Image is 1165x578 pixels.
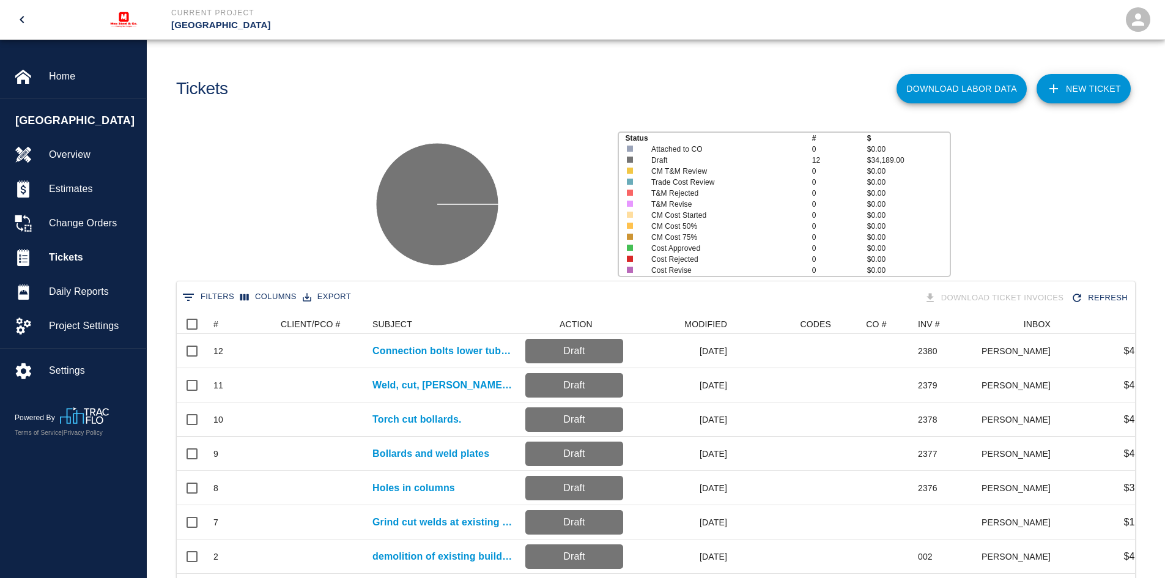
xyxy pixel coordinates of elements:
[1068,287,1133,309] div: Refresh the list
[918,550,933,563] div: 002
[982,437,1057,471] div: [PERSON_NAME]
[982,505,1057,539] div: [PERSON_NAME]
[60,407,109,424] img: TracFlo
[49,363,136,378] span: Settings
[812,243,867,254] p: 0
[733,314,837,334] div: CODES
[867,177,950,188] p: $0.00
[651,155,796,166] p: Draft
[49,216,136,231] span: Change Orders
[372,549,513,564] a: demolition of existing building in order to make space for the new building adition
[49,319,136,333] span: Project Settings
[629,402,733,437] div: [DATE]
[918,379,938,391] div: 2379
[629,505,733,539] div: [DATE]
[213,314,218,334] div: #
[912,314,982,334] div: INV #
[15,429,62,436] a: Terms of Service
[171,7,649,18] p: Current Project
[372,446,489,461] a: Bollards and weld plates
[1068,287,1133,309] button: Refresh
[372,412,462,427] p: Torch cut bollards.
[918,413,938,426] div: 2378
[372,515,513,530] a: Grind cut welds at existing frame to have it ready...
[372,314,412,334] div: SUBJECT
[651,221,796,232] p: CM Cost 50%
[918,482,938,494] div: 2376
[651,166,796,177] p: CM T&M Review
[629,437,733,471] div: [DATE]
[812,155,867,166] p: 12
[800,314,831,334] div: CODES
[101,2,147,37] img: MAX Steel & Co.
[213,345,223,357] div: 12
[629,471,733,505] div: [DATE]
[867,188,950,199] p: $0.00
[982,539,1057,574] div: [PERSON_NAME]
[812,254,867,265] p: 0
[237,287,300,306] button: Select columns
[530,549,618,564] p: Draft
[812,265,867,276] p: 0
[651,144,796,155] p: Attached to CO
[651,188,796,199] p: T&M Rejected
[372,481,455,495] p: Holes in columns
[49,250,136,265] span: Tickets
[867,232,950,243] p: $0.00
[530,412,618,427] p: Draft
[213,482,218,494] div: 8
[651,243,796,254] p: Cost Approved
[867,133,950,144] p: $
[812,210,867,221] p: 0
[213,413,223,426] div: 10
[530,481,618,495] p: Draft
[982,314,1057,334] div: INBOX
[867,166,950,177] p: $0.00
[629,368,733,402] div: [DATE]
[15,113,140,129] span: [GEOGRAPHIC_DATA]
[1024,314,1051,334] div: INBOX
[281,314,341,334] div: CLIENT/PCO #
[812,199,867,210] p: 0
[812,221,867,232] p: 0
[62,429,64,436] span: |
[49,182,136,196] span: Estimates
[15,412,60,423] p: Powered By
[530,378,618,393] p: Draft
[867,243,950,254] p: $0.00
[812,166,867,177] p: 0
[651,210,796,221] p: CM Cost Started
[812,144,867,155] p: 0
[867,155,950,166] p: $34,189.00
[812,177,867,188] p: 0
[812,133,867,144] p: #
[530,344,618,358] p: Draft
[684,314,727,334] div: MODIFIED
[1037,74,1131,103] a: NEW TICKET
[49,147,136,162] span: Overview
[213,379,223,391] div: 11
[867,210,950,221] p: $0.00
[176,79,228,99] h1: Tickets
[812,232,867,243] p: 0
[49,69,136,84] span: Home
[366,314,519,334] div: SUBJECT
[651,265,796,276] p: Cost Revise
[7,5,37,34] button: open drawer
[372,344,513,358] a: Connection bolts lower tube steel
[530,515,618,530] p: Draft
[300,287,354,306] button: Export
[372,378,513,393] a: Weld, cut, [PERSON_NAME], and paint
[837,314,912,334] div: CO #
[625,133,812,144] p: Status
[867,265,950,276] p: $0.00
[982,402,1057,437] div: [PERSON_NAME]
[1104,519,1165,578] iframe: Chat Widget
[519,314,629,334] div: ACTION
[651,177,796,188] p: Trade Cost Review
[64,429,103,436] a: Privacy Policy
